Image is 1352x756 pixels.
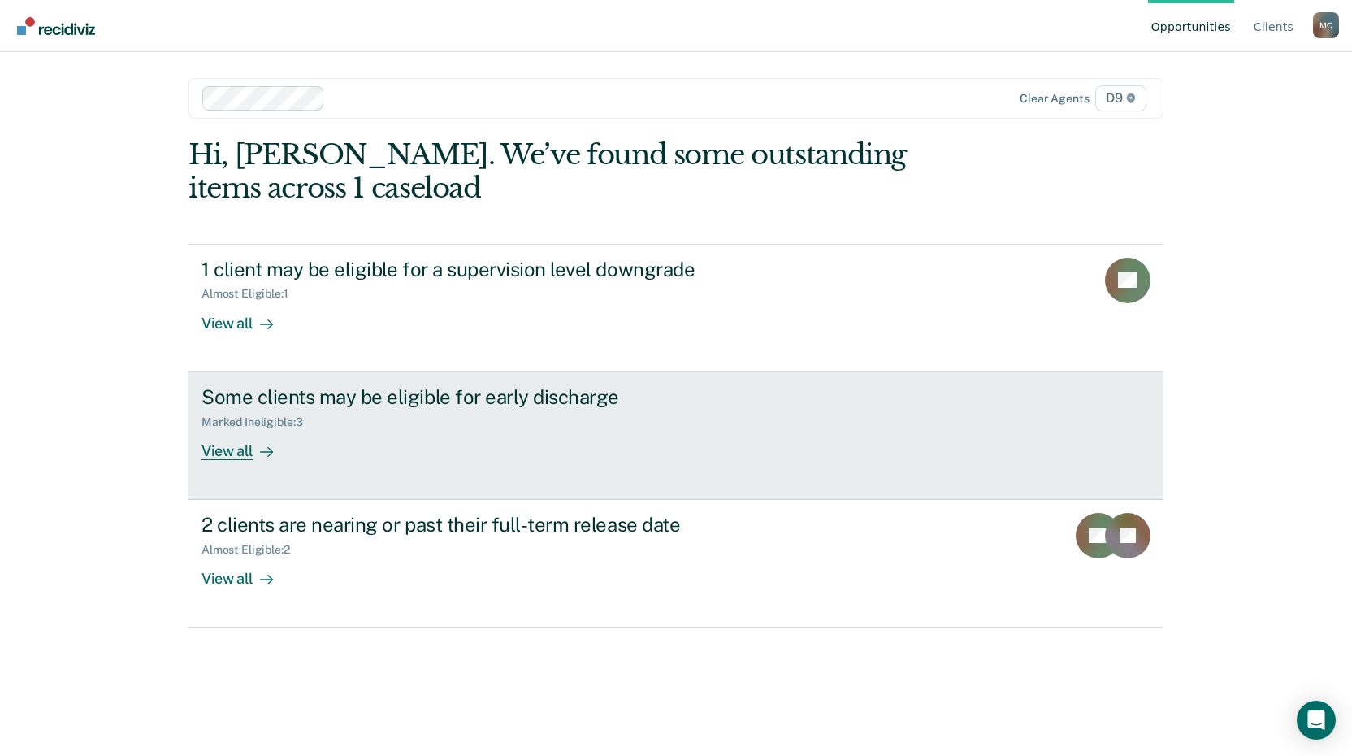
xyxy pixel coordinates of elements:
div: Open Intercom Messenger [1297,701,1336,740]
a: 2 clients are nearing or past their full-term release dateAlmost Eligible:2View all [188,500,1163,628]
img: Recidiviz [17,17,95,35]
div: Almost Eligible : 1 [201,287,301,301]
div: Clear agents [1020,92,1089,106]
a: 1 client may be eligible for a supervision level downgradeAlmost Eligible:1View all [188,244,1163,372]
div: Almost Eligible : 2 [201,543,303,557]
a: Some clients may be eligible for early dischargeMarked Ineligible:3View all [188,372,1163,500]
div: 1 client may be eligible for a supervision level downgrade [201,258,772,281]
div: M C [1313,12,1339,38]
div: View all [201,428,292,460]
div: Some clients may be eligible for early discharge [201,385,772,409]
div: View all [201,557,292,589]
button: Profile dropdown button [1313,12,1339,38]
div: View all [201,301,292,332]
div: Hi, [PERSON_NAME]. We’ve found some outstanding items across 1 caseload [188,138,968,205]
div: Marked Ineligible : 3 [201,415,315,429]
span: D9 [1095,85,1146,111]
div: 2 clients are nearing or past their full-term release date [201,513,772,537]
